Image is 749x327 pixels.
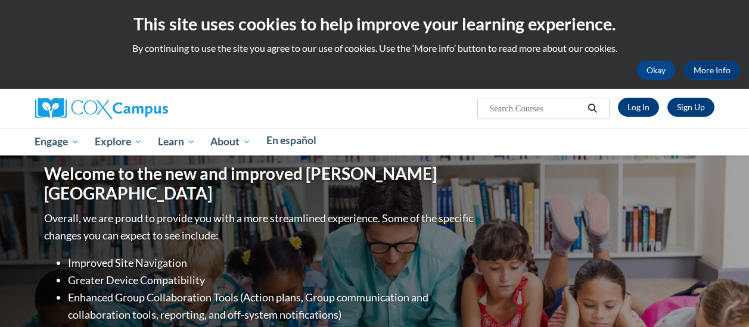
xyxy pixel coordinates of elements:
h2: This site uses cookies to help improve your learning experience. [9,12,740,36]
span: Explore [95,135,142,149]
button: Search [583,101,601,116]
span: Learn [158,135,195,149]
a: Log In [618,98,659,117]
span: About [210,135,251,149]
li: Improved Site Navigation [68,254,476,272]
li: Enhanced Group Collaboration Tools (Action plans, Group communication and collaboration tools, re... [68,289,476,323]
input: Search Courses [488,101,583,116]
p: Overall, we are proud to provide you with a more streamlined experience. Some of the specific cha... [44,210,476,244]
span: Engage [35,135,79,149]
a: Cox Campus [35,102,168,113]
img: Cox Campus [35,98,168,119]
a: Engage [27,128,88,155]
li: Greater Device Compatibility [68,272,476,289]
a: More Info [684,61,740,80]
button: Okay [637,61,675,80]
a: Register [667,98,714,117]
p: By continuing to use the site you agree to our use of cookies. Use the ‘More info’ button to read... [9,42,740,55]
a: About [203,128,259,155]
h1: Welcome to the new and improved [PERSON_NAME][GEOGRAPHIC_DATA] [44,164,476,204]
div: Main menu [26,128,723,155]
a: En español [259,128,324,153]
a: Learn [150,128,203,155]
a: Explore [87,128,150,155]
span: En español [266,134,316,147]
